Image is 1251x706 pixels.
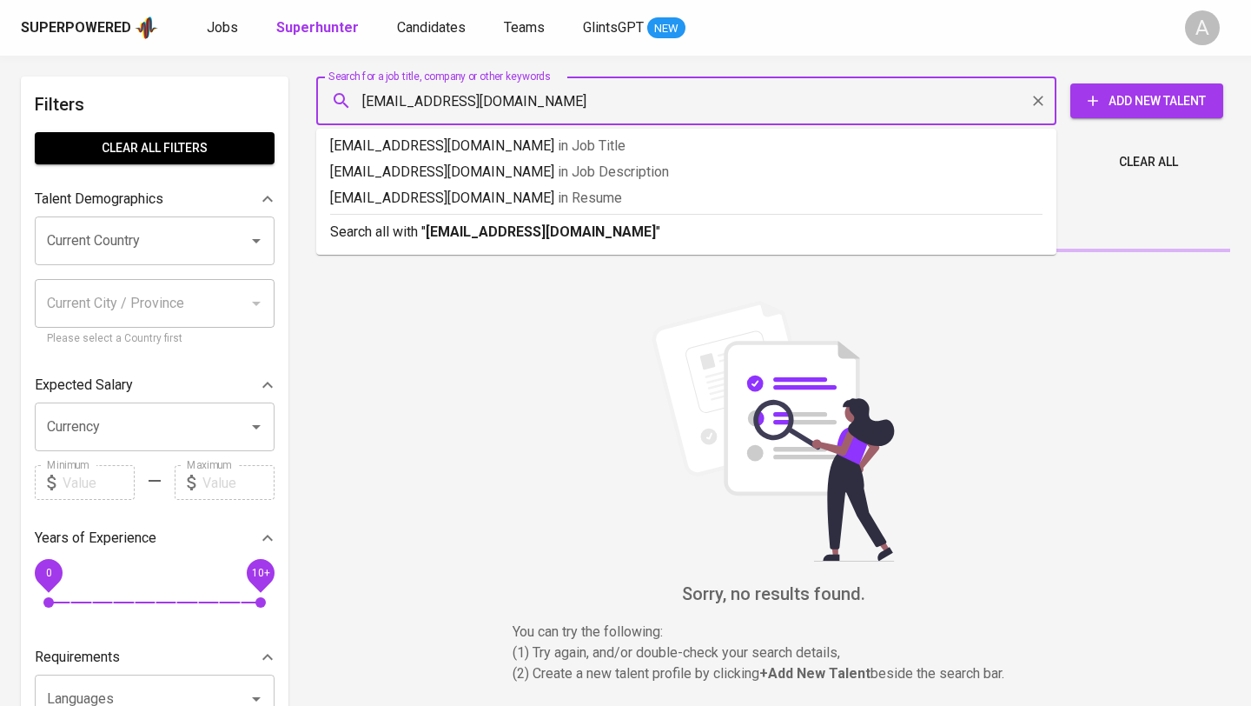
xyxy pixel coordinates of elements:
[647,20,685,37] span: NEW
[35,647,120,668] p: Requirements
[558,137,625,154] span: in Job Title
[202,465,275,500] input: Value
[316,580,1230,608] h6: Sorry, no results found.
[583,17,685,39] a: GlintsGPT NEW
[1026,89,1050,113] button: Clear
[35,640,275,675] div: Requirements
[35,521,275,556] div: Years of Experience
[21,15,158,41] a: Superpoweredapp logo
[251,567,269,579] span: 10+
[135,15,158,41] img: app logo
[558,190,622,206] span: in Resume
[583,19,644,36] span: GlintsGPT
[1070,83,1223,118] button: Add New Talent
[330,162,1042,183] p: [EMAIL_ADDRESS][DOMAIN_NAME]
[35,182,275,216] div: Talent Demographics
[330,222,1042,243] p: Search all with " "
[1084,90,1209,112] span: Add New Talent
[35,132,275,164] button: Clear All filters
[330,188,1042,209] p: [EMAIL_ADDRESS][DOMAIN_NAME]
[45,567,51,579] span: 0
[207,19,238,36] span: Jobs
[35,189,163,210] p: Talent Demographics
[513,663,1034,684] p: (2) Create a new talent profile by clicking beside the search bar.
[397,17,469,39] a: Candidates
[35,368,275,403] div: Expected Salary
[49,137,261,159] span: Clear All filters
[244,415,268,439] button: Open
[47,330,262,348] p: Please select a Country first
[276,17,362,39] a: Superhunter
[1185,10,1220,45] div: A
[558,163,669,180] span: in Job Description
[643,301,903,562] img: file_searching.svg
[330,136,1042,157] p: [EMAIL_ADDRESS][DOMAIN_NAME]
[63,465,135,500] input: Value
[759,665,870,682] b: + Add New Talent
[513,643,1034,663] p: (1) Try again, and/or double-check your search details,
[35,528,156,549] p: Years of Experience
[1119,151,1178,173] span: Clear All
[207,17,242,39] a: Jobs
[426,223,656,240] b: [EMAIL_ADDRESS][DOMAIN_NAME]
[35,90,275,118] h6: Filters
[21,18,131,38] div: Superpowered
[1112,146,1185,178] button: Clear All
[513,622,1034,643] p: You can try the following :
[504,17,548,39] a: Teams
[35,375,133,396] p: Expected Salary
[504,19,545,36] span: Teams
[276,19,359,36] b: Superhunter
[397,19,466,36] span: Candidates
[244,229,268,253] button: Open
